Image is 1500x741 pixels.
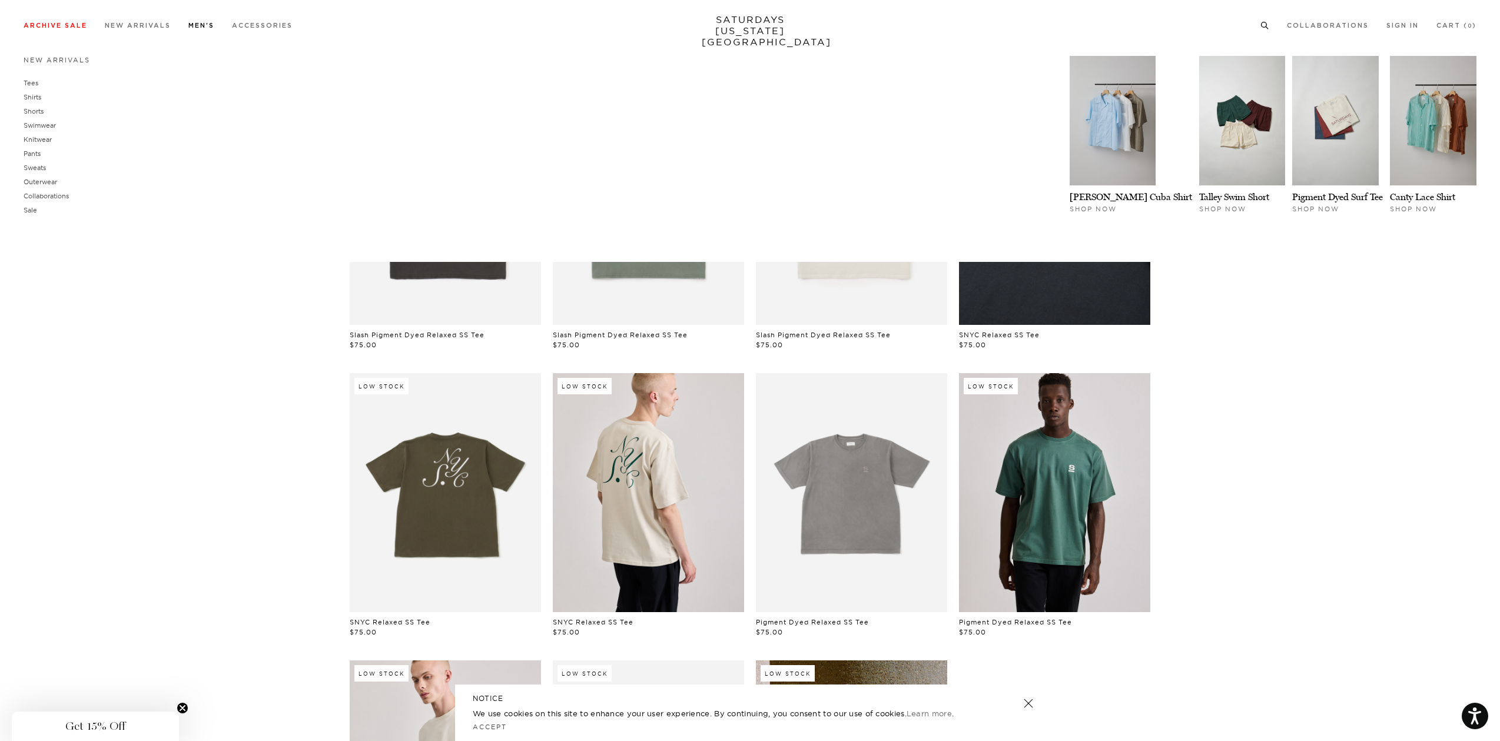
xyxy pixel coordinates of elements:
[959,341,986,349] span: $75.00
[553,618,633,626] a: SNYC Relaxed SS Tee
[354,378,409,394] div: Low Stock
[24,192,69,200] a: Collaborations
[12,712,179,741] div: Get 15% OffClose teaser
[188,22,214,29] a: Men's
[553,341,580,349] span: $75.00
[702,14,799,48] a: SATURDAYS[US_STATE][GEOGRAPHIC_DATA]
[24,178,57,186] a: Outerwear
[24,206,37,214] a: Sale
[553,331,688,339] a: Slash Pigment Dyed Relaxed SS Tee
[761,665,815,682] div: Low Stock
[959,331,1040,339] a: SNYC Relaxed SS Tee
[473,723,507,731] a: Accept
[350,341,377,349] span: $75.00
[1436,22,1476,29] a: Cart (0)
[24,22,87,29] a: Archive Sale
[105,22,171,29] a: New Arrivals
[350,331,484,339] a: Slash Pigment Dyed Relaxed SS Tee
[756,341,783,349] span: $75.00
[1468,24,1472,29] small: 0
[177,702,188,714] button: Close teaser
[1386,22,1419,29] a: Sign In
[1199,191,1269,202] a: Talley Swim Short
[24,56,90,64] a: New Arrivals
[907,709,952,718] a: Learn more
[1287,22,1369,29] a: Collaborations
[350,628,377,636] span: $75.00
[232,22,293,29] a: Accessories
[553,628,580,636] span: $75.00
[756,628,783,636] span: $75.00
[1390,191,1455,202] a: Canty Lace Shirt
[65,719,125,733] span: Get 15% Off
[473,693,1027,704] h5: NOTICE
[557,378,612,394] div: Low Stock
[1292,191,1383,202] a: Pigment Dyed Surf Tee
[350,618,430,626] a: SNYC Relaxed SS Tee
[964,378,1018,394] div: Low Stock
[24,121,56,129] a: Swimwear
[557,665,612,682] div: Low Stock
[473,707,985,719] p: We use cookies on this site to enhance your user experience. By continuing, you consent to our us...
[756,331,891,339] a: Slash Pigment Dyed Relaxed SS Tee
[354,665,409,682] div: Low Stock
[24,164,46,172] a: Sweats
[24,135,52,144] a: Knitwear
[24,79,38,87] a: Tees
[24,107,44,115] a: Shorts
[959,628,986,636] span: $75.00
[959,618,1072,626] a: Pigment Dyed Relaxed SS Tee
[1070,191,1192,202] a: [PERSON_NAME] Cuba Shirt
[24,149,41,158] a: Pants
[756,618,869,626] a: Pigment Dyed Relaxed SS Tee
[24,93,41,101] a: Shirts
